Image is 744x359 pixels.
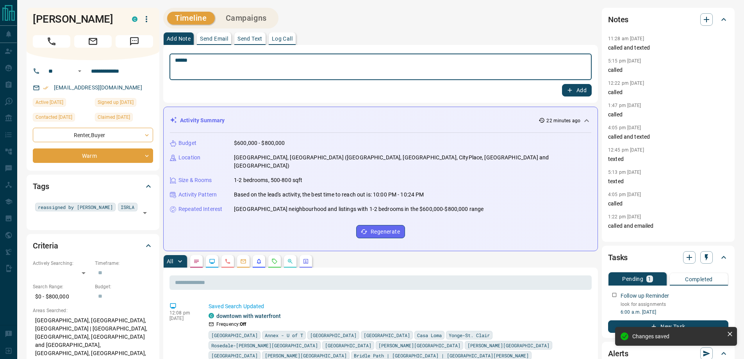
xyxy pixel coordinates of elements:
button: Add [562,84,592,96]
span: reassigned by [PERSON_NAME] [38,203,113,211]
a: downtown with waterfront [216,313,281,319]
span: Rosedale-[PERSON_NAME][GEOGRAPHIC_DATA] [211,341,318,349]
p: 6:00 a.m. [DATE] [621,309,728,316]
p: Size & Rooms [178,176,212,184]
p: Send Email [200,36,228,41]
svg: Opportunities [287,258,293,264]
p: Repeated Interest [178,205,222,213]
span: Signed up [DATE] [98,98,134,106]
p: Budget [178,139,196,147]
p: called [608,111,728,119]
svg: Calls [225,258,231,264]
p: texted [608,177,728,186]
div: Criteria [33,236,153,255]
p: Add Note [167,36,191,41]
span: [GEOGRAPHIC_DATA] [310,331,357,339]
button: Campaigns [218,12,275,25]
span: Claimed [DATE] [98,113,130,121]
div: Notes [608,10,728,29]
p: Timeframe: [95,260,153,267]
p: called and emailed [608,222,728,230]
p: called [608,200,728,208]
span: Email [74,35,112,48]
button: New Task [608,320,728,333]
a: [EMAIL_ADDRESS][DOMAIN_NAME] [54,84,142,91]
span: Casa Loma [417,331,442,339]
p: 4:05 pm [DATE] [608,192,641,197]
p: Activity Pattern [178,191,217,199]
svg: Notes [193,258,200,264]
div: condos.ca [209,313,214,318]
p: Log Call [272,36,293,41]
p: look for assignments [621,301,728,308]
svg: Lead Browsing Activity [209,258,215,264]
button: Timeline [167,12,215,25]
p: Saved Search Updated [209,302,589,311]
h2: Notes [608,13,628,26]
p: Search Range: [33,283,91,290]
p: Send Text [237,36,262,41]
button: Open [75,66,84,76]
div: Renter , Buyer [33,128,153,142]
div: Warm [33,148,153,163]
span: Message [116,35,153,48]
p: 11:28 am [DATE] [608,36,644,41]
div: Wed Sep 10 2025 [33,98,91,109]
svg: Listing Alerts [256,258,262,264]
p: Activity Summary [180,116,225,125]
p: Pending [622,276,643,282]
span: [PERSON_NAME][GEOGRAPHIC_DATA] [467,341,550,349]
span: ISRLA [121,203,135,211]
p: 5:13 pm [DATE] [608,170,641,175]
p: Location [178,154,200,162]
div: Thu Aug 03 2023 [95,113,153,124]
p: $600,000 - $800,000 [234,139,285,147]
p: All [167,259,173,264]
div: Activity Summary22 minutes ago [170,113,591,128]
p: called [608,66,728,74]
p: called and texted [608,133,728,141]
p: 1 [648,276,651,282]
p: Completed [685,277,713,282]
svg: Agent Actions [303,258,309,264]
p: 12:22 pm [DATE] [608,80,644,86]
p: 22 minutes ago [546,117,580,124]
div: Fri Sep 04 2020 [95,98,153,109]
div: condos.ca [132,16,137,22]
p: Follow up Reminder [621,292,669,300]
p: 4:05 pm [DATE] [608,125,641,130]
p: 12:08 pm [169,310,197,316]
p: Actively Searching: [33,260,91,267]
p: Budget: [95,283,153,290]
button: Regenerate [356,225,405,238]
svg: Requests [271,258,278,264]
button: Open [139,207,150,218]
div: Tags [33,177,153,196]
p: 1:22 pm [DATE] [608,214,641,220]
h2: Criteria [33,239,58,252]
svg: Emails [240,258,246,264]
span: Active [DATE] [36,98,63,106]
p: Frequency: [216,321,246,328]
span: [GEOGRAPHIC_DATA] [364,331,410,339]
p: called and texted [608,44,728,52]
span: Call [33,35,70,48]
div: Mon Jul 07 2025 [33,113,91,124]
p: $0 - $800,000 [33,290,91,303]
p: [DATE] [169,316,197,321]
p: 5:15 pm [DATE] [608,58,641,64]
p: called [608,88,728,96]
strong: Off [240,321,246,327]
p: Areas Searched: [33,307,153,314]
div: Tasks [608,248,728,267]
span: [GEOGRAPHIC_DATA] [325,341,371,349]
p: 12:45 pm [DATE] [608,147,644,153]
span: Annex - U of T [265,331,303,339]
span: [GEOGRAPHIC_DATA] [211,331,258,339]
h1: [PERSON_NAME] [33,13,120,25]
h2: Tags [33,180,49,193]
span: Contacted [DATE] [36,113,72,121]
div: Changes saved [632,333,724,339]
h2: Tasks [608,251,628,264]
span: Yonge-St. Clair [449,331,490,339]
